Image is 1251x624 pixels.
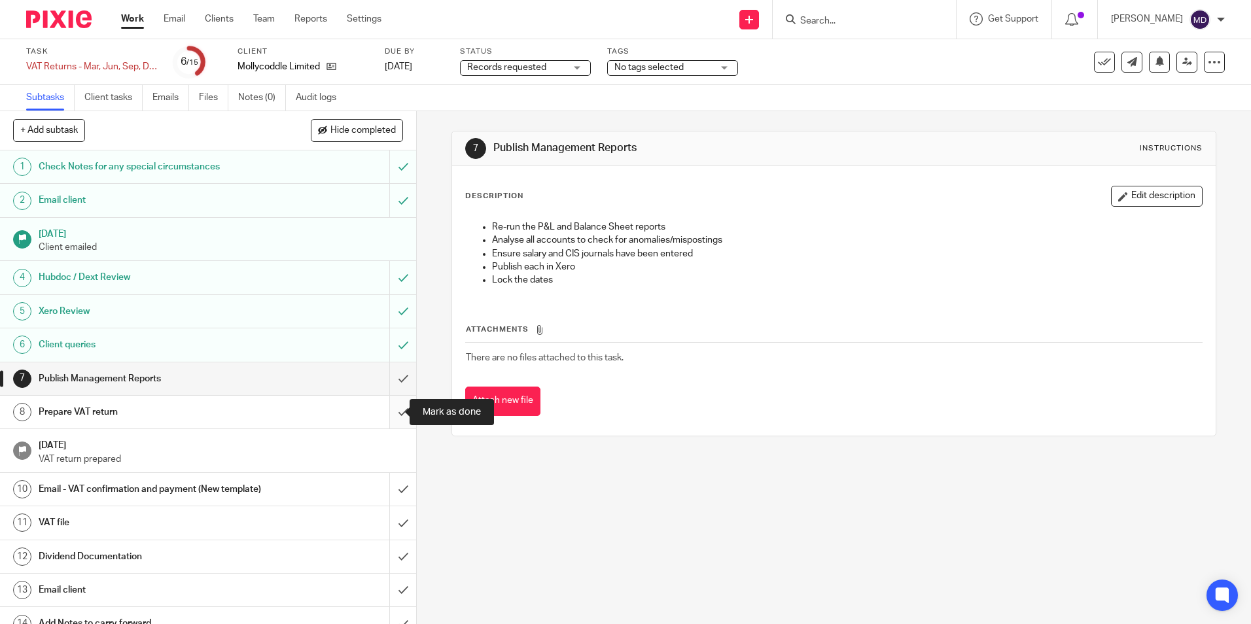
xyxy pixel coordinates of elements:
[294,12,327,26] a: Reports
[13,370,31,388] div: 7
[466,326,529,333] span: Attachments
[39,402,264,422] h1: Prepare VAT return
[493,141,862,155] h1: Publish Management Reports
[13,581,31,599] div: 13
[799,16,917,27] input: Search
[13,480,31,498] div: 10
[253,12,275,26] a: Team
[164,12,185,26] a: Email
[13,513,31,532] div: 11
[39,513,264,532] h1: VAT file
[26,46,157,57] label: Task
[13,192,31,210] div: 2
[13,547,31,566] div: 12
[39,335,264,355] h1: Client queries
[238,60,320,73] p: Mollycoddle Limited
[39,453,404,466] p: VAT return prepared
[181,54,198,69] div: 6
[152,85,189,111] a: Emails
[39,190,264,210] h1: Email client
[465,138,486,159] div: 7
[460,46,591,57] label: Status
[39,241,404,254] p: Client emailed
[39,224,404,241] h1: [DATE]
[1111,12,1183,26] p: [PERSON_NAME]
[988,14,1038,24] span: Get Support
[39,268,264,287] h1: Hubdoc / Dext Review
[238,46,368,57] label: Client
[1111,186,1203,207] button: Edit description
[607,46,738,57] label: Tags
[492,260,1201,273] p: Publish each in Xero
[347,12,381,26] a: Settings
[465,387,540,416] button: Attach new file
[39,547,264,566] h1: Dividend Documentation
[1140,143,1203,154] div: Instructions
[492,234,1201,247] p: Analyse all accounts to check for anomalies/mispostings
[466,353,624,362] span: There are no files attached to this task.
[39,436,404,452] h1: [DATE]
[492,247,1201,260] p: Ensure salary and CIS journals have been entered
[296,85,346,111] a: Audit logs
[39,580,264,600] h1: Email client
[311,119,403,141] button: Hide completed
[13,336,31,354] div: 6
[84,85,143,111] a: Client tasks
[39,302,264,321] h1: Xero Review
[238,85,286,111] a: Notes (0)
[1189,9,1210,30] img: svg%3E
[26,85,75,111] a: Subtasks
[26,10,92,28] img: Pixie
[13,269,31,287] div: 4
[121,12,144,26] a: Work
[13,158,31,176] div: 1
[492,220,1201,234] p: Re-run the P&L and Balance Sheet reports
[39,479,264,499] h1: Email - VAT confirmation and payment (New template)
[26,60,157,73] div: VAT Returns - Mar, Jun, Sep, Dec
[385,46,444,57] label: Due by
[385,62,412,71] span: [DATE]
[39,369,264,389] h1: Publish Management Reports
[492,273,1201,286] p: Lock the dates
[205,12,234,26] a: Clients
[465,191,523,201] p: Description
[614,63,684,72] span: No tags selected
[13,403,31,421] div: 8
[13,119,85,141] button: + Add subtask
[330,126,396,136] span: Hide completed
[13,302,31,321] div: 5
[39,157,264,177] h1: Check Notes for any special circumstances
[467,63,546,72] span: Records requested
[186,59,198,66] small: /15
[199,85,228,111] a: Files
